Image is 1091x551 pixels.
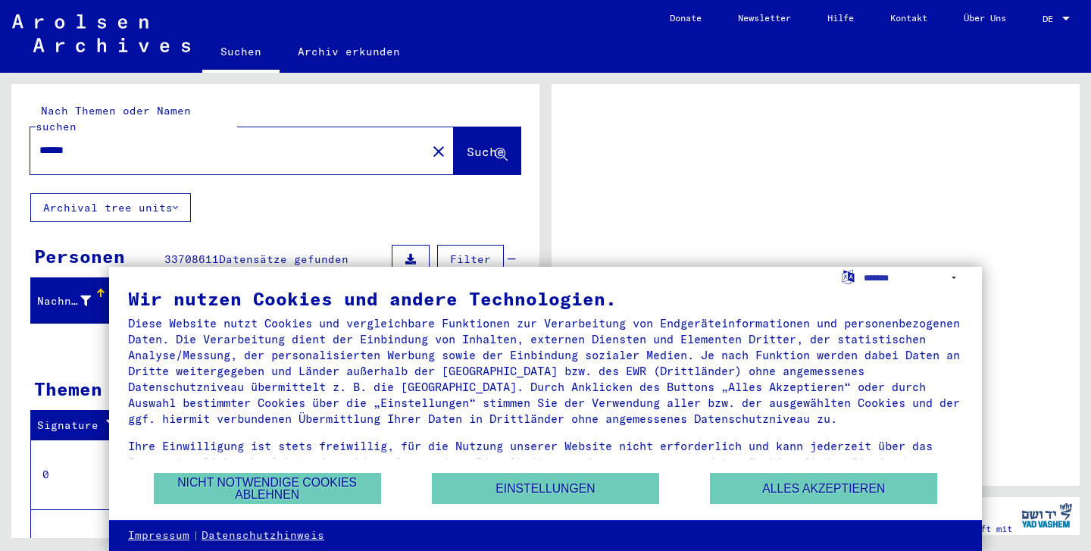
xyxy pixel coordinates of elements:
[280,33,418,70] a: Archiv erkunden
[36,104,191,133] mat-label: Nach Themen oder Namen suchen
[31,440,136,509] td: 0
[202,33,280,73] a: Suchen
[424,136,454,166] button: Clear
[34,375,102,402] div: Themen
[34,243,125,270] div: Personen
[430,142,448,161] mat-icon: close
[37,289,110,313] div: Nachname
[1018,496,1075,534] img: yv_logo.png
[128,528,189,543] a: Impressum
[128,438,963,486] div: Ihre Einwilligung ist stets freiwillig, für die Nutzung unserer Website nicht erforderlich und ka...
[30,193,191,222] button: Archival tree units
[12,14,190,52] img: Arolsen_neg.svg
[31,280,110,322] mat-header-cell: Nachname
[164,252,219,266] span: 33708611
[37,414,139,438] div: Signature
[37,418,123,434] div: Signature
[710,473,937,504] button: Alles akzeptieren
[840,269,856,283] label: Sprache auswählen
[467,144,505,159] span: Suche
[202,528,324,543] a: Datenschutzhinweis
[1043,14,1059,24] span: DE
[219,252,349,266] span: Datensätze gefunden
[454,127,520,174] button: Suche
[450,252,491,266] span: Filter
[432,473,659,504] button: Einstellungen
[128,315,963,427] div: Diese Website nutzt Cookies und vergleichbare Funktionen zur Verarbeitung von Endgeräteinformatio...
[154,473,381,504] button: Nicht notwendige Cookies ablehnen
[864,267,963,289] select: Sprache auswählen
[437,245,504,274] button: Filter
[128,290,963,308] div: Wir nutzen Cookies und andere Technologien.
[37,293,91,309] div: Nachname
